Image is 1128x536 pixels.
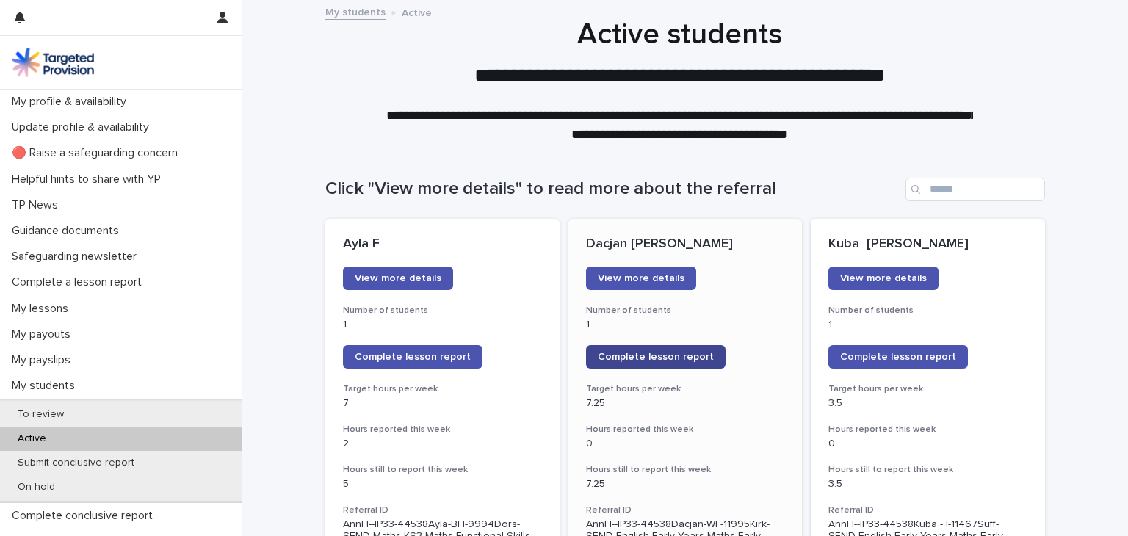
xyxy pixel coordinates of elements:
[355,273,441,283] span: View more details
[586,424,785,435] h3: Hours reported this week
[6,198,70,212] p: TP News
[6,457,146,469] p: Submit conclusive report
[828,345,968,369] a: Complete lesson report
[586,397,785,410] p: 7.25
[6,432,58,445] p: Active
[586,236,785,253] p: Dacjan [PERSON_NAME]
[343,438,542,450] p: 2
[6,120,161,134] p: Update profile & availability
[325,3,386,20] a: My students
[6,408,76,421] p: To review
[598,352,714,362] span: Complete lesson report
[343,345,482,369] a: Complete lesson report
[905,178,1045,201] input: Search
[343,464,542,476] h3: Hours still to report this week
[319,17,1039,52] h1: Active students
[343,478,542,490] p: 5
[828,305,1027,316] h3: Number of students
[586,504,785,516] h3: Referral ID
[586,438,785,450] p: 0
[6,327,82,341] p: My payouts
[6,481,67,493] p: On hold
[586,383,785,395] h3: Target hours per week
[355,352,471,362] span: Complete lesson report
[828,267,939,290] a: View more details
[343,319,542,331] p: 1
[828,438,1027,450] p: 0
[343,397,542,410] p: 7
[828,236,1027,253] p: Kuba [PERSON_NAME]
[6,302,80,316] p: My lessons
[6,509,164,523] p: Complete conclusive report
[586,267,696,290] a: View more details
[586,478,785,490] p: 7.25
[325,178,900,200] h1: Click "View more details" to read more about the referral
[586,319,785,331] p: 1
[6,95,138,109] p: My profile & availability
[586,345,726,369] a: Complete lesson report
[586,464,785,476] h3: Hours still to report this week
[6,379,87,393] p: My students
[343,236,542,253] p: Ayla F
[6,275,153,289] p: Complete a lesson report
[343,305,542,316] h3: Number of students
[828,424,1027,435] h3: Hours reported this week
[6,250,148,264] p: Safeguarding newsletter
[12,48,94,77] img: M5nRWzHhSzIhMunXDL62
[402,4,432,20] p: Active
[586,305,785,316] h3: Number of students
[828,397,1027,410] p: 3.5
[828,504,1027,516] h3: Referral ID
[6,146,189,160] p: 🔴 Raise a safeguarding concern
[828,319,1027,331] p: 1
[6,173,173,186] p: Helpful hints to share with YP
[828,464,1027,476] h3: Hours still to report this week
[828,383,1027,395] h3: Target hours per week
[840,273,927,283] span: View more details
[840,352,956,362] span: Complete lesson report
[828,478,1027,490] p: 3.5
[343,424,542,435] h3: Hours reported this week
[343,504,542,516] h3: Referral ID
[598,273,684,283] span: View more details
[6,353,82,367] p: My payslips
[343,383,542,395] h3: Target hours per week
[343,267,453,290] a: View more details
[6,224,131,238] p: Guidance documents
